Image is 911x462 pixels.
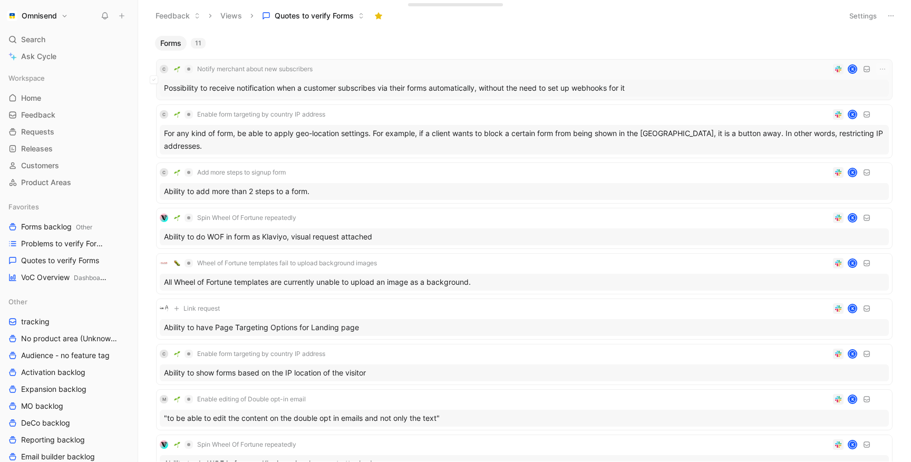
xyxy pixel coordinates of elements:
[4,236,133,252] a: Problems to verify Forms
[160,259,168,267] img: logo
[160,350,168,358] div: C
[21,418,70,428] span: DeCo backlog
[849,305,856,312] div: K
[21,222,92,233] span: Forms backlog
[21,93,41,103] span: Home
[849,169,856,176] div: K
[7,11,17,21] img: Omnisend
[197,65,313,73] span: Notify merchant about new subscribers
[197,168,286,177] span: Add more steps to signup form
[170,393,309,406] button: 🌱Enable editing of Double opt-in email
[4,331,133,346] a: No product area (Unknowns)
[170,302,224,315] button: Link request
[21,143,53,154] span: Releases
[4,415,133,431] a: DeCo backlog
[4,269,133,285] a: VoC OverviewDashboards
[174,111,180,118] img: 🌱
[849,65,856,73] div: K
[216,8,247,24] button: Views
[8,296,27,307] span: Other
[21,333,119,344] span: No product area (Unknowns)
[4,432,133,448] a: Reporting backlog
[170,257,381,269] button: 🐛Wheel of Fortune templates fail to upload background images
[8,201,39,212] span: Favorites
[156,344,893,385] a: C🌱Enable form targeting by country IP addressKAbility to show forms based on the IP location of t...
[4,294,133,310] div: Other
[160,274,889,291] div: All Wheel of Fortune templates are currently unable to upload an image as a background.
[160,183,889,200] div: Ability to add more than 2 steps to a form.
[160,110,168,119] div: C
[849,214,856,222] div: K
[160,38,181,49] span: Forms
[156,59,893,100] a: C🌱Notify merchant about new subscribersKPossibility to receive notification when a customer subsc...
[21,50,56,63] span: Ask Cycle
[174,66,180,72] img: 🌱
[21,384,86,394] span: Expansion backlog
[4,70,133,86] div: Workspace
[183,304,220,313] span: Link request
[156,104,893,158] a: C🌱Enable form targeting by country IP addressKFor any kind of form, be able to apply geo-location...
[21,238,106,249] span: Problems to verify Forms
[170,166,289,179] button: 🌱Add more steps to signup form
[849,396,856,403] div: K
[8,73,45,83] span: Workspace
[21,110,55,120] span: Feedback
[155,36,187,51] button: Forms
[4,364,133,380] a: Activation backlog
[849,111,856,118] div: K
[160,319,889,336] div: Ability to have Page Targeting Options for Landing page
[197,440,296,449] span: Spin Wheel Of Fortune repeatedly
[257,8,369,24] button: Quotes to verify Forms
[845,8,881,23] button: Settings
[170,438,300,451] button: 🌱Spin Wheel Of Fortune repeatedly
[22,11,57,21] h1: Omnisend
[197,214,296,222] span: Spin Wheel Of Fortune repeatedly
[4,49,133,64] a: Ask Cycle
[21,177,71,188] span: Product Areas
[4,219,133,235] a: Forms backlogOther
[156,299,893,340] a: logoLink requestKAbility to have Page Targeting Options for Landing page
[4,314,133,330] a: tracking
[4,348,133,363] a: Audience - no feature tag
[21,350,110,361] span: Audience - no feature tag
[170,63,316,75] button: 🌱Notify merchant about new subscribers
[156,208,893,249] a: logo🌱Spin Wheel Of Fortune repeatedlyKAbility to do WOF in form as Klaviyo, visual request attached
[160,304,168,313] img: logo
[160,364,889,381] div: Ability to show forms based on the IP location of the visitor
[4,32,133,47] div: Search
[197,110,325,119] span: Enable form targeting by country IP address
[4,175,133,190] a: Product Areas
[170,108,329,121] button: 🌱Enable form targeting by country IP address
[21,127,54,137] span: Requests
[74,274,109,282] span: Dashboards
[849,441,856,448] div: K
[160,125,889,155] div: For any kind of form, be able to apply geo-location settings. For example, if a client wants to b...
[160,65,168,73] div: C
[170,348,329,360] button: 🌱Enable form targeting by country IP address
[197,259,377,267] span: Wheel of Fortune templates fail to upload background images
[151,8,205,24] button: Feedback
[76,223,92,231] span: Other
[170,211,300,224] button: 🌱Spin Wheel Of Fortune repeatedly
[21,451,95,462] span: Email builder backlog
[174,260,180,266] img: 🐛
[21,316,50,327] span: tracking
[4,253,133,268] a: Quotes to verify Forms
[21,255,99,266] span: Quotes to verify Forms
[156,162,893,204] a: C🌱Add more steps to signup formKAbility to add more than 2 steps to a form.
[197,350,325,358] span: Enable form targeting by country IP address
[174,351,180,357] img: 🌱
[4,107,133,123] a: Feedback
[21,435,85,445] span: Reporting backlog
[160,214,168,222] img: logo
[191,38,206,49] div: 11
[160,410,889,427] div: "to be able to edit the content on the double opt in emails and not only the text"
[4,158,133,174] a: Customers
[21,33,45,46] span: Search
[4,199,133,215] div: Favorites
[4,381,133,397] a: Expansion backlog
[174,441,180,448] img: 🌱
[156,389,893,430] a: M🌱Enable editing of Double opt-in emailK"to be able to edit the content on the double opt in emai...
[849,350,856,358] div: K
[160,168,168,177] div: C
